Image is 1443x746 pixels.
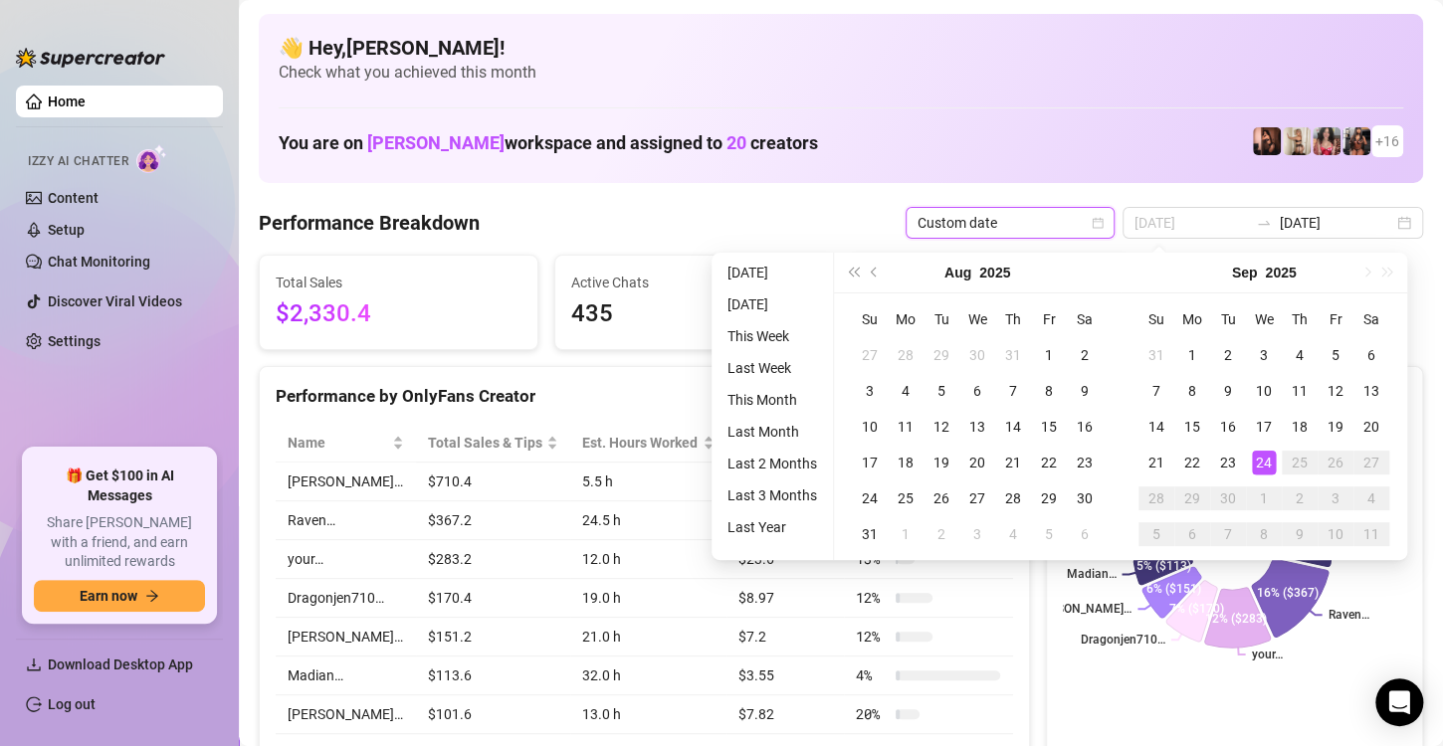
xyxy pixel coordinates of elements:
span: swap-right [1256,215,1272,231]
img: Dragonjen710 (@dragonjen) [1253,127,1281,155]
td: 2025-09-05 [1031,516,1067,552]
td: 2025-08-30 [1067,480,1103,516]
td: $367.2 [416,501,571,540]
td: 2025-10-06 [1174,516,1210,552]
div: 20 [1359,415,1383,439]
a: Setup [48,222,85,238]
td: 2025-08-17 [852,445,888,480]
div: 10 [1252,379,1276,403]
td: $283.2 [416,540,571,579]
td: 2025-08-13 [959,409,995,445]
td: 2025-09-13 [1353,373,1389,409]
div: 8 [1037,379,1061,403]
td: 2025-09-02 [924,516,959,552]
span: to [1256,215,1272,231]
button: Choose a year [1265,253,1296,292]
div: 10 [1324,522,1347,546]
div: 1 [1037,343,1061,367]
div: 8 [1252,522,1276,546]
input: Start date [1134,212,1248,234]
td: $113.6 [416,656,571,695]
td: 2025-10-02 [1282,480,1318,516]
td: Dragonjen710… [276,579,416,618]
td: 2025-09-30 [1210,480,1246,516]
a: Chat Monitoring [48,254,150,270]
div: 1 [1252,486,1276,510]
li: Last Week [720,356,825,380]
div: 14 [1001,415,1025,439]
div: 12 [929,415,953,439]
td: 2025-08-11 [888,409,924,445]
div: 16 [1073,415,1097,439]
li: This Month [720,388,825,412]
td: 2025-10-10 [1318,516,1353,552]
td: 2025-07-27 [852,337,888,373]
span: 12 % [856,587,888,609]
span: + 16 [1375,130,1399,152]
td: Madian… [276,656,416,695]
th: Su [1138,301,1174,337]
div: 4 [1288,343,1312,367]
li: [DATE] [720,292,825,316]
div: 23 [1073,451,1097,474]
td: 2025-08-31 [852,516,888,552]
div: 11 [1359,522,1383,546]
div: 19 [1324,415,1347,439]
td: 2025-08-23 [1067,445,1103,480]
td: 13.0 h [570,695,726,734]
td: 2025-10-09 [1282,516,1318,552]
img: Aaliyah (@edmflowerfairy) [1313,127,1340,155]
div: 29 [929,343,953,367]
td: 2025-09-02 [1210,337,1246,373]
div: 13 [1359,379,1383,403]
td: 2025-08-04 [888,373,924,409]
td: 2025-09-19 [1318,409,1353,445]
span: 435 [571,295,817,333]
div: 5 [1324,343,1347,367]
div: 31 [858,522,882,546]
div: 4 [1001,522,1025,546]
div: 7 [1001,379,1025,403]
div: 13 [965,415,989,439]
td: 24.5 h [570,501,726,540]
div: 27 [858,343,882,367]
td: 2025-08-05 [924,373,959,409]
td: 2025-08-27 [959,480,995,516]
td: 2025-08-20 [959,445,995,480]
div: Est. Hours Worked [582,432,699,454]
th: Th [995,301,1031,337]
td: 2025-09-06 [1067,516,1103,552]
td: 2025-08-06 [959,373,995,409]
div: 1 [894,522,918,546]
td: 2025-09-29 [1174,480,1210,516]
td: 2025-09-08 [1174,373,1210,409]
div: 27 [1359,451,1383,474]
td: 2025-09-14 [1138,409,1174,445]
div: 3 [965,522,989,546]
td: 2025-09-20 [1353,409,1389,445]
div: 17 [1252,415,1276,439]
div: 8 [1180,379,1204,403]
div: 6 [1073,522,1097,546]
td: 2025-09-27 [1353,445,1389,480]
div: 7 [1144,379,1168,403]
text: Raven… [1328,608,1368,622]
div: 30 [1216,486,1240,510]
div: 2 [929,522,953,546]
div: 29 [1180,486,1204,510]
div: 27 [965,486,989,510]
span: download [26,656,42,672]
span: 20 % [856,703,888,725]
td: 2025-08-02 [1067,337,1103,373]
td: [PERSON_NAME]… [276,695,416,734]
td: 2025-08-03 [852,373,888,409]
th: Sa [1067,301,1103,337]
th: We [1246,301,1282,337]
a: Log out [48,696,96,712]
th: Name [276,424,416,463]
th: Total Sales & Tips [416,424,571,463]
td: 2025-09-24 [1246,445,1282,480]
span: 🎁 Get $100 in AI Messages [34,466,205,505]
td: 2025-08-01 [1031,337,1067,373]
th: We [959,301,995,337]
